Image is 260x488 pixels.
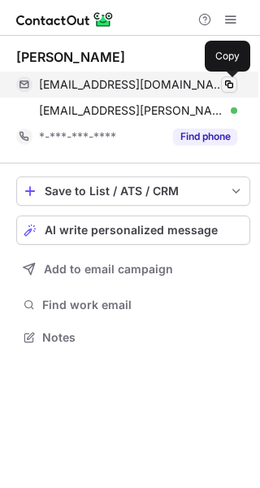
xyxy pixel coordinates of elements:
[44,263,173,276] span: Add to email campaign
[16,216,250,245] button: AI write personalized message
[16,49,125,65] div: [PERSON_NAME]
[173,129,237,145] button: Reveal Button
[39,77,225,92] span: [EMAIL_ADDRESS][DOMAIN_NAME]
[16,294,250,316] button: Find work email
[45,185,222,198] div: Save to List / ATS / CRM
[42,330,244,345] span: Notes
[39,103,225,118] span: [EMAIL_ADDRESS][PERSON_NAME][DOMAIN_NAME]
[16,326,250,349] button: Notes
[16,255,250,284] button: Add to email campaign
[45,224,218,237] span: AI write personalized message
[42,298,244,312] span: Find work email
[16,176,250,206] button: save-profile-one-click
[16,10,114,29] img: ContactOut v5.3.10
